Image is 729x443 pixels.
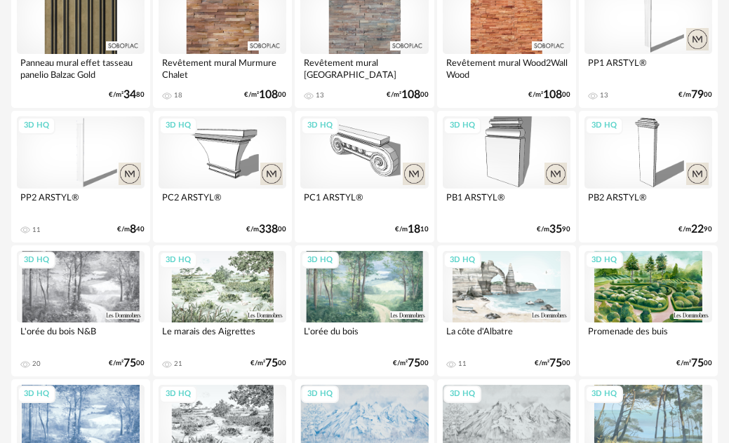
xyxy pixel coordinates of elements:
div: €/m 90 [678,225,712,234]
div: €/m² 00 [676,359,712,368]
div: 3D HQ [301,386,339,403]
div: 13 [600,91,608,100]
div: 3D HQ [18,117,55,135]
div: PC2 ARSTYL® [159,189,286,217]
div: 21 [174,360,182,368]
span: 75 [408,359,420,368]
div: €/m² 00 [250,359,286,368]
a: 3D HQ PC1 ARSTYL® €/m1810 [295,111,434,242]
div: €/m² 00 [387,90,429,100]
div: €/m 00 [246,225,286,234]
a: 3D HQ La côte d'Albatre 11 €/m²7500 [437,245,576,376]
span: 79 [691,90,704,100]
div: 11 [32,226,41,234]
div: 13 [316,91,324,100]
div: La côte d'Albatre [443,322,570,350]
div: 3D HQ [443,117,481,135]
span: 338 [259,225,278,234]
div: 18 [174,91,182,100]
div: 20 [32,360,41,368]
div: PC1 ARSTYL® [300,189,428,217]
a: 3D HQ Promenade des buis €/m²7500 [579,245,718,376]
a: 3D HQ PC2 ARSTYL® €/m33800 [153,111,292,242]
span: 75 [265,359,278,368]
div: €/m 40 [117,225,145,234]
span: 75 [549,359,562,368]
div: 3D HQ [18,386,55,403]
div: €/m² 00 [528,90,570,100]
div: €/m 90 [537,225,570,234]
div: Panneau mural effet tasseau panelio Balzac Gold [17,54,145,82]
span: 108 [259,90,278,100]
a: 3D HQ PB2 ARSTYL® €/m2290 [579,111,718,242]
div: 11 [458,360,467,368]
div: 3D HQ [159,252,197,269]
div: €/m² 00 [535,359,570,368]
div: 3D HQ [585,252,623,269]
div: PB1 ARSTYL® [443,189,570,217]
span: 18 [408,225,420,234]
div: 3D HQ [159,117,197,135]
div: 3D HQ [301,117,339,135]
span: 22 [691,225,704,234]
div: 3D HQ [443,252,481,269]
span: 75 [691,359,704,368]
div: 3D HQ [585,117,623,135]
a: 3D HQ PP2 ARSTYL® 11 €/m840 [11,111,150,242]
div: Le marais des Aigrettes [159,322,286,350]
div: L'orée du bois [300,322,428,350]
div: 3D HQ [585,386,623,403]
div: Revêtement mural Wood2Wall Wood [443,54,570,82]
div: 3D HQ [301,252,339,269]
span: 8 [130,225,136,234]
a: 3D HQ PB1 ARSTYL® €/m3590 [437,111,576,242]
a: 3D HQ L'orée du bois €/m²7500 [295,245,434,376]
div: €/m² 00 [109,359,145,368]
div: Revêtement mural Murmure Chalet [159,54,286,82]
div: 3D HQ [159,386,197,403]
span: 75 [123,359,136,368]
div: L'orée du bois N&B [17,322,145,350]
span: 35 [549,225,562,234]
div: PP2 ARSTYL® [17,189,145,217]
div: €/m² 80 [109,90,145,100]
div: 3D HQ [443,386,481,403]
a: 3D HQ Le marais des Aigrettes 21 €/m²7500 [153,245,292,376]
a: 3D HQ L'orée du bois N&B 20 €/m²7500 [11,245,150,376]
div: €/m² 00 [393,359,429,368]
span: 34 [123,90,136,100]
span: 108 [401,90,420,100]
div: PB2 ARSTYL® [584,189,712,217]
div: €/m 00 [678,90,712,100]
div: Revêtement mural [GEOGRAPHIC_DATA] [300,54,428,82]
div: €/m 10 [395,225,429,234]
div: Promenade des buis [584,322,712,350]
span: 108 [543,90,562,100]
div: €/m² 00 [244,90,286,100]
div: PP1 ARSTYL® [584,54,712,82]
div: 3D HQ [18,252,55,269]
